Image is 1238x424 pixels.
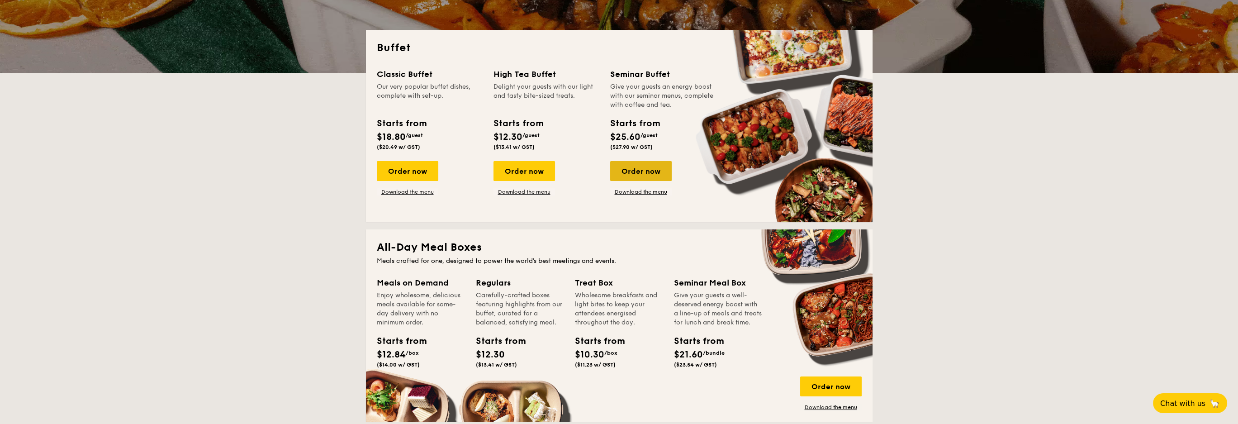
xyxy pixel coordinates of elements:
span: ($11.23 w/ GST) [575,362,616,368]
a: Download the menu [800,404,862,411]
div: Meals crafted for one, designed to power the world's best meetings and events. [377,257,862,266]
div: Carefully-crafted boxes featuring highlights from our buffet, curated for a balanced, satisfying ... [476,291,564,327]
span: $21.60 [674,349,703,360]
span: 🦙 [1209,398,1220,409]
span: Chat with us [1160,399,1205,408]
span: ($14.00 w/ GST) [377,362,420,368]
div: Treat Box [575,276,663,289]
span: /guest [406,132,423,138]
div: Starts from [493,117,543,130]
div: Order now [493,161,555,181]
div: Seminar Buffet [610,68,716,81]
span: ($13.41 w/ GST) [493,144,535,150]
span: /bundle [703,350,725,356]
span: ($20.49 w/ GST) [377,144,420,150]
div: Delight your guests with our light and tasty bite-sized treats. [493,82,599,110]
h2: Buffet [377,41,862,55]
div: Regulars [476,276,564,289]
span: $12.30 [476,349,505,360]
span: $10.30 [575,349,604,360]
div: Order now [377,161,438,181]
h2: All-Day Meal Boxes [377,240,862,255]
div: Starts from [610,117,659,130]
span: /box [604,350,617,356]
a: Download the menu [377,188,438,195]
div: Our very popular buffet dishes, complete with set-up. [377,82,483,110]
div: Seminar Meal Box [674,276,762,289]
div: Starts from [377,334,417,348]
div: Starts from [377,117,426,130]
div: Order now [610,161,672,181]
div: Starts from [575,334,616,348]
div: Meals on Demand [377,276,465,289]
span: $12.30 [493,132,522,143]
div: Classic Buffet [377,68,483,81]
div: Give your guests an energy boost with our seminar menus, complete with coffee and tea. [610,82,716,110]
div: High Tea Buffet [493,68,599,81]
span: /guest [640,132,658,138]
div: Enjoy wholesome, delicious meals available for same-day delivery with no minimum order. [377,291,465,327]
span: ($23.54 w/ GST) [674,362,717,368]
span: /box [406,350,419,356]
div: Give your guests a well-deserved energy boost with a line-up of meals and treats for lunch and br... [674,291,762,327]
span: $25.60 [610,132,640,143]
div: Starts from [476,334,517,348]
button: Chat with us🦙 [1153,393,1227,413]
a: Download the menu [493,188,555,195]
span: /guest [522,132,540,138]
a: Download the menu [610,188,672,195]
span: $12.84 [377,349,406,360]
span: ($27.90 w/ GST) [610,144,653,150]
span: ($13.41 w/ GST) [476,362,517,368]
span: $18.80 [377,132,406,143]
div: Order now [800,376,862,396]
div: Wholesome breakfasts and light bites to keep your attendees energised throughout the day. [575,291,663,327]
div: Starts from [674,334,715,348]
